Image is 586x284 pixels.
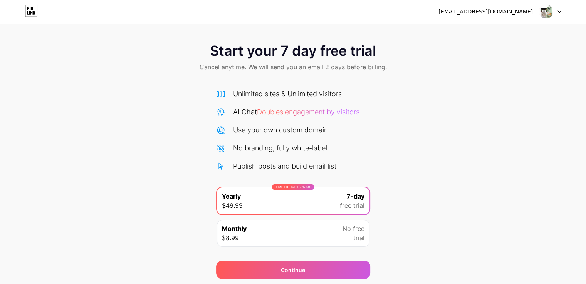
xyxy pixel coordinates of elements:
span: trial [353,233,364,242]
span: $8.99 [222,233,239,242]
span: Doubles engagement by visitors [257,108,359,116]
span: Cancel anytime. We will send you an email 2 days before billing. [200,62,387,72]
span: free trial [340,201,364,210]
span: 7-day [347,192,364,201]
div: Unlimited sites & Unlimited visitors [233,89,342,99]
span: Monthly [222,224,247,233]
span: Yearly [222,192,241,201]
div: Publish posts and build email list [233,161,336,171]
span: No free [343,224,364,233]
div: Continue [281,266,305,274]
img: bodyshower [539,4,553,19]
div: Use your own custom domain [233,125,328,135]
div: No branding, fully white-label [233,143,327,153]
div: LIMITED TIME : 50% off [272,184,314,190]
div: AI Chat [233,107,359,117]
span: $49.99 [222,201,243,210]
div: [EMAIL_ADDRESS][DOMAIN_NAME] [438,8,533,16]
span: Start your 7 day free trial [210,43,376,58]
